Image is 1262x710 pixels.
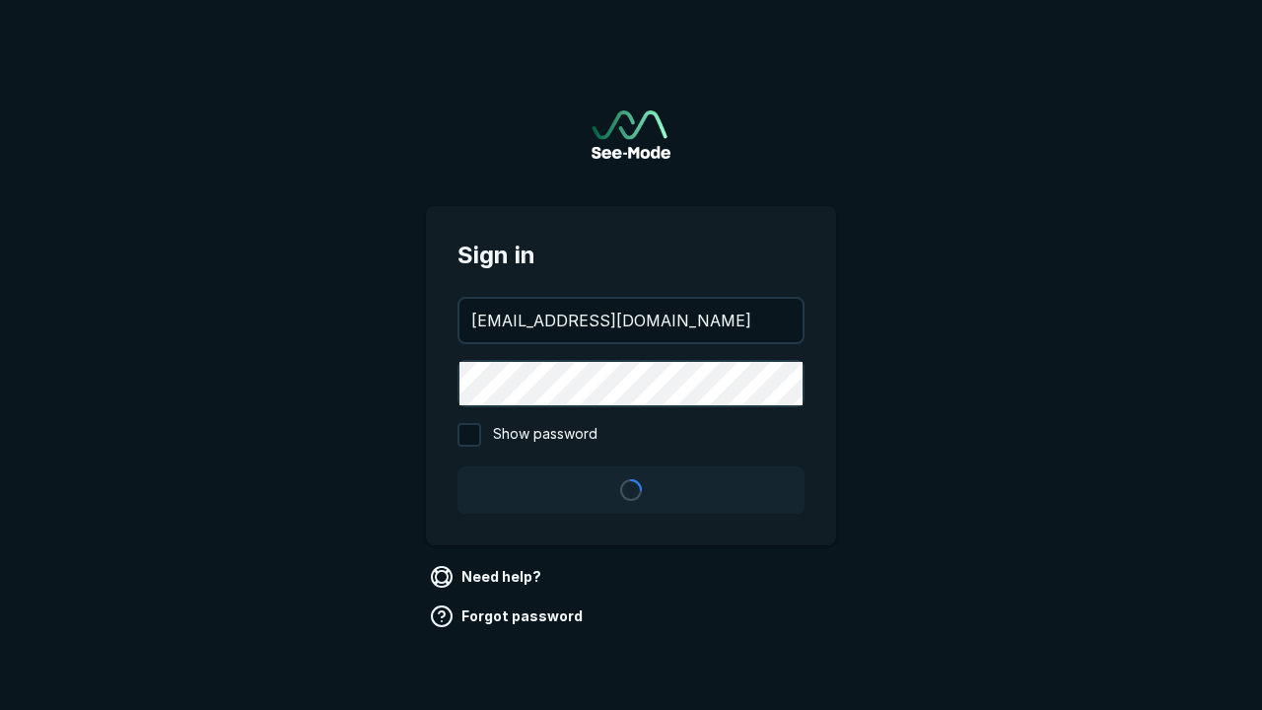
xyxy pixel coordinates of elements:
span: Sign in [457,238,805,273]
a: Forgot password [426,601,591,632]
a: Go to sign in [592,110,670,159]
input: your@email.com [459,299,803,342]
span: Show password [493,423,597,447]
img: See-Mode Logo [592,110,670,159]
a: Need help? [426,561,549,593]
